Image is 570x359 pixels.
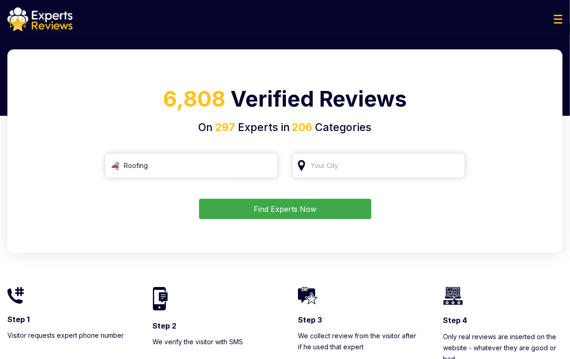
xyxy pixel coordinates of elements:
h3: Step 2 [153,321,273,331]
h3: Step 3 [298,315,418,325]
img: Menu Icon [554,15,563,24]
h3: Step 1 [7,314,127,324]
span: 297 [216,121,236,134]
p: We verify the visitor with SMS [153,336,273,347]
p: We collect review from the visitor after if he used that expert [298,330,418,353]
img: logo [7,7,73,31]
span: 6,808 [163,86,225,112]
input: Your City [292,153,466,178]
input: Search Category [105,153,278,178]
img: homeIcon3 [298,287,318,305]
img: homeIcon2 [153,287,168,310]
span: 206 [290,121,313,134]
img: homeIcon1 [7,287,24,304]
p: Visitor requests expert phone number [7,330,127,341]
img: homeIcon4 [443,287,463,305]
button: Find Experts Now [199,199,371,219]
h3: Step 4 [443,315,563,325]
h1: Verified Reviews [18,83,552,120]
h4: On Experts in Categories [18,120,552,136]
